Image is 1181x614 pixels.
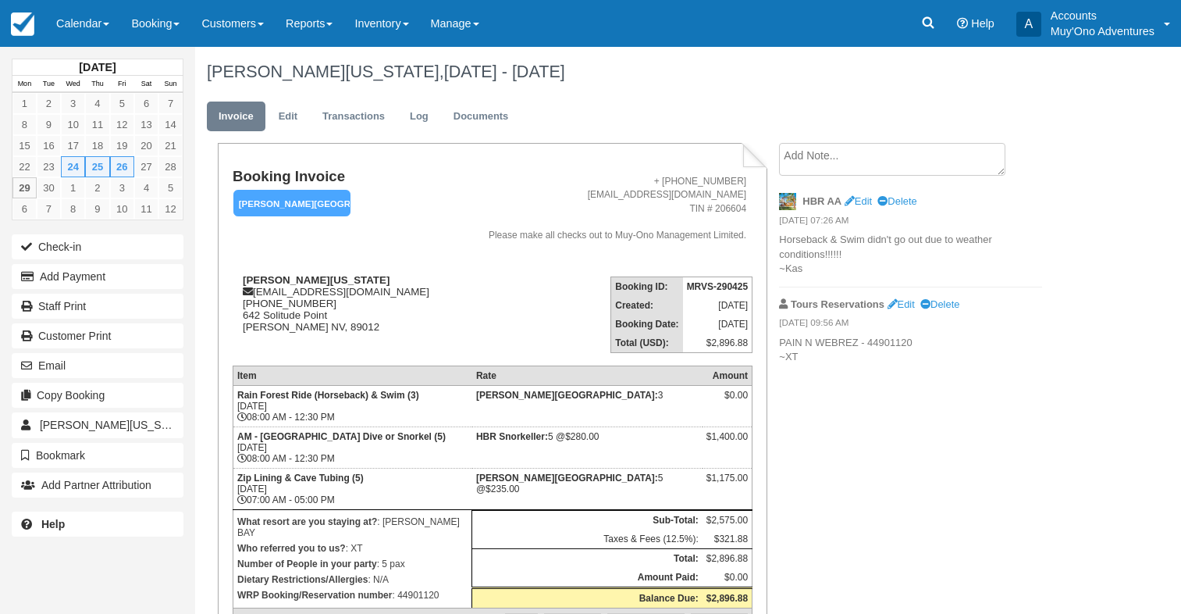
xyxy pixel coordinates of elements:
[233,366,471,385] th: Item
[12,135,37,156] a: 15
[12,383,183,408] button: Copy Booking
[779,336,1042,365] p: PAIN N WEBREZ - 44901120 ~XT
[158,177,183,198] a: 5
[472,587,703,608] th: Balance Due:
[158,93,183,114] a: 7
[472,427,703,468] td: 5 @
[12,264,183,289] button: Add Payment
[472,548,703,568] th: Total:
[134,177,158,198] a: 4
[110,177,134,198] a: 3
[237,516,377,527] strong: What resort are you staying at?
[706,593,748,604] strong: $2,896.88
[683,296,752,315] td: [DATE]
[134,135,158,156] a: 20
[61,93,85,114] a: 3
[706,431,748,455] div: $1,400.00
[12,114,37,135] a: 8
[706,390,748,413] div: $0.00
[476,431,548,442] strong: HBR Snorkeller
[237,473,364,484] strong: Zip Lining & Cave Tubing (5)
[845,195,872,207] a: Edit
[61,135,85,156] a: 17
[12,76,37,93] th: Mon
[207,62,1069,81] h1: [PERSON_NAME][US_STATE],
[37,198,61,220] a: 7
[85,114,109,135] a: 11
[233,274,452,352] div: [EMAIL_ADDRESS][DOMAIN_NAME] [PHONE_NUMBER] 642 Solitude Point [PERSON_NAME] NV, 89012
[472,366,703,385] th: Rate
[237,559,377,569] strong: Number of People in your party
[110,198,134,220] a: 10
[683,334,752,353] td: $2,896.88
[1051,8,1154,23] p: Accounts
[237,590,392,601] strong: WRP Booking/Reservation number
[703,548,752,568] td: $2,896.88
[85,198,109,220] a: 9
[706,473,748,496] div: $1,175.00
[61,156,85,177] a: 24
[237,556,468,572] p: : 5 pax
[458,175,747,242] address: + [PHONE_NUMBER] [EMAIL_ADDRESS][DOMAIN_NAME] TIN # 206604 Please make all checks out to Muy-Ono ...
[237,587,468,603] p: : 44901120
[134,156,158,177] a: 27
[134,93,158,114] a: 6
[41,518,65,530] b: Help
[85,93,109,114] a: 4
[971,17,994,30] span: Help
[472,468,703,509] td: 5 @
[12,177,37,198] a: 29
[703,568,752,588] td: $0.00
[920,298,959,310] a: Delete
[158,135,183,156] a: 21
[703,510,752,530] td: $2,575.00
[134,76,158,93] th: Sat
[85,177,109,198] a: 2
[233,468,471,509] td: [DATE] 07:00 AM - 05:00 PM
[802,195,841,207] strong: HBR AA
[12,234,183,259] button: Check-in
[12,353,183,378] button: Email
[37,135,61,156] a: 16
[40,419,190,431] span: [PERSON_NAME][US_STATE]
[611,277,683,296] th: Booking ID:
[11,12,34,36] img: checkfront-main-nav-mini-logo.png
[877,195,916,207] a: Delete
[237,431,446,442] strong: AM - [GEOGRAPHIC_DATA] Dive or Snorkel (5)
[472,568,703,588] th: Amount Paid:
[398,102,440,132] a: Log
[207,102,265,132] a: Invoice
[779,214,1042,231] em: [DATE] 07:26 AM
[12,198,37,220] a: 6
[611,296,683,315] th: Created:
[12,412,183,437] a: [PERSON_NAME][US_STATE]
[237,541,468,556] p: : XT
[957,18,968,29] i: Help
[79,61,116,73] strong: [DATE]
[444,62,565,81] span: [DATE] - [DATE]
[158,156,183,177] a: 28
[37,177,61,198] a: 30
[233,189,345,218] a: [PERSON_NAME][GEOGRAPHIC_DATA]
[311,102,397,132] a: Transactions
[476,390,658,401] strong: Hopkins Bay Resort
[12,323,183,348] a: Customer Print
[237,514,468,541] p: : [PERSON_NAME] BAY
[37,114,61,135] a: 9
[110,76,134,93] th: Fri
[158,114,183,135] a: 14
[442,102,521,132] a: Documents
[237,572,468,587] p: : N/A
[791,298,884,310] strong: Tours Reservations
[565,431,599,442] span: $280.00
[703,366,752,385] th: Amount
[110,135,134,156] a: 19
[267,102,309,132] a: Edit
[158,76,183,93] th: Sun
[85,156,109,177] a: 25
[110,156,134,177] a: 26
[37,76,61,93] th: Tue
[85,135,109,156] a: 18
[237,390,419,401] strong: Rain Forest Ride (Horseback) & Swim (3)
[61,114,85,135] a: 10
